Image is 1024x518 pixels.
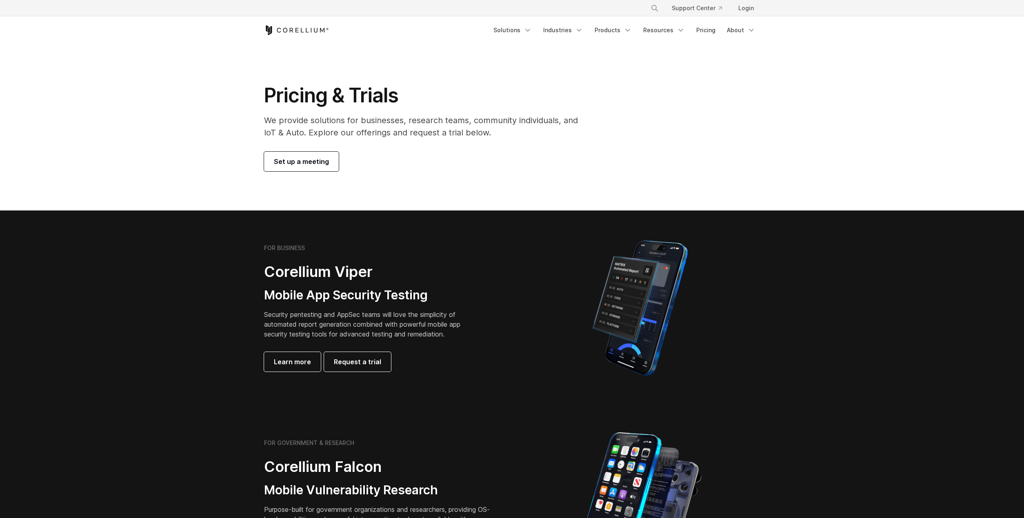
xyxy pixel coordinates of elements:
[264,288,473,303] h3: Mobile App Security Testing
[264,83,589,108] h1: Pricing & Trials
[264,25,329,35] a: Corellium Home
[264,152,339,171] a: Set up a meeting
[264,310,473,339] p: Security pentesting and AppSec teams will love the simplicity of automated report generation comb...
[264,244,305,252] h6: FOR BUSINESS
[579,237,702,379] img: Corellium MATRIX automated report on iPhone showing app vulnerability test results across securit...
[538,23,588,38] a: Industries
[722,23,760,38] a: About
[641,1,760,15] div: Navigation Menu
[274,157,329,166] span: Set up a meeting
[489,23,760,38] div: Navigation Menu
[264,114,589,139] p: We provide solutions for businesses, research teams, community individuals, and IoT & Auto. Explo...
[732,1,760,15] a: Login
[590,23,637,38] a: Products
[647,1,662,15] button: Search
[274,357,311,367] span: Learn more
[665,1,729,15] a: Support Center
[264,352,321,372] a: Learn more
[264,458,493,476] h2: Corellium Falcon
[638,23,690,38] a: Resources
[334,357,381,367] span: Request a trial
[264,439,354,447] h6: FOR GOVERNMENT & RESEARCH
[691,23,720,38] a: Pricing
[324,352,391,372] a: Request a trial
[264,483,493,498] h3: Mobile Vulnerability Research
[264,263,473,281] h2: Corellium Viper
[489,23,537,38] a: Solutions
